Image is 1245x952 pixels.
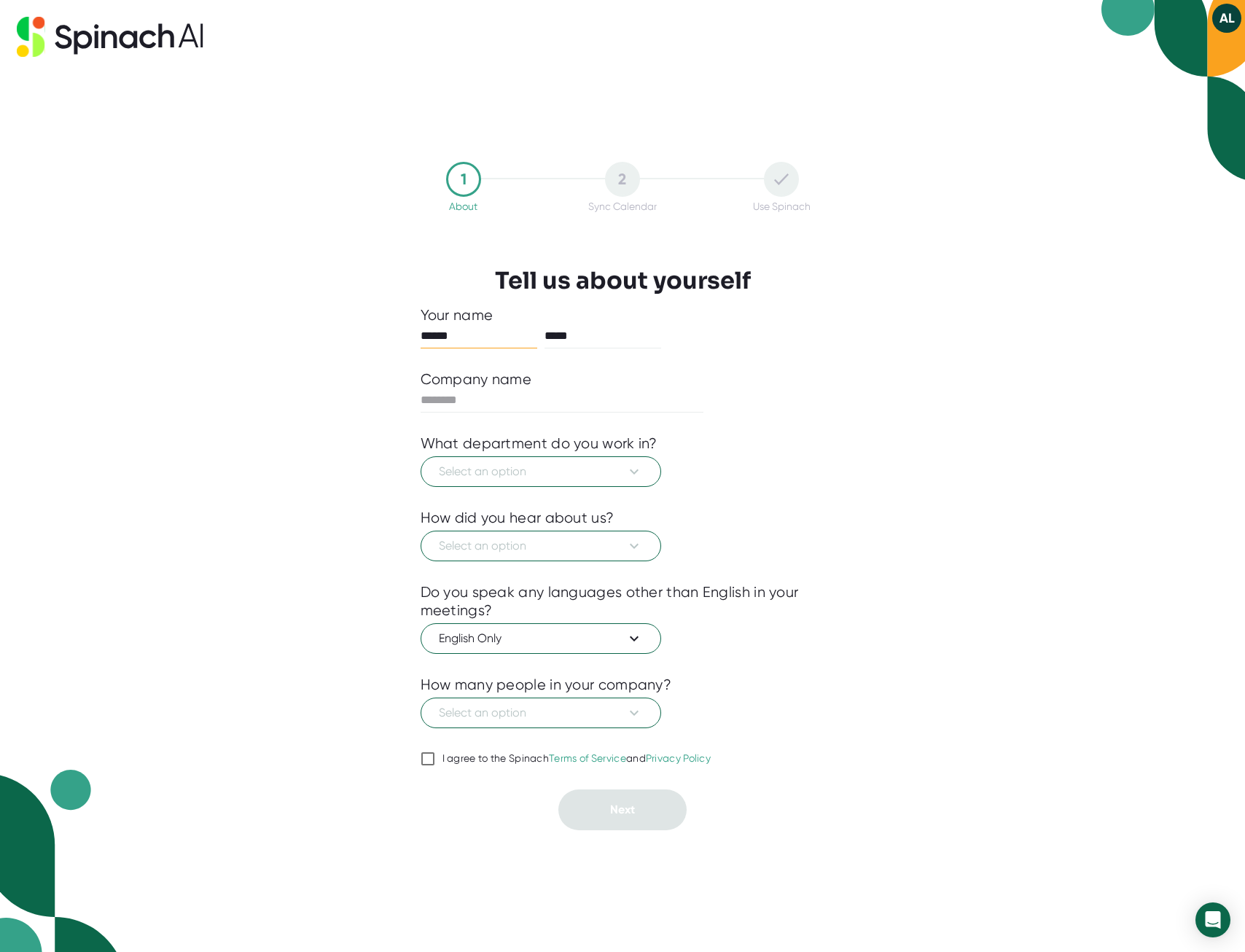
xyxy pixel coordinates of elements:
[439,537,643,555] span: Select an option
[549,752,626,764] a: Terms of Service
[495,267,751,294] h3: Tell us about yourself
[421,509,614,527] div: How did you hear about us?
[605,162,640,197] div: 2
[439,704,643,722] span: Select an option
[421,306,825,324] div: Your name
[439,630,643,647] span: English Only
[421,531,661,561] button: Select an option
[421,623,661,654] button: English Only
[439,463,643,480] span: Select an option
[1212,4,1241,33] button: AL
[421,434,657,453] div: What department do you work in?
[753,200,811,212] div: Use Spinach
[446,162,481,197] div: 1
[442,752,711,765] div: I agree to the Spinach and
[421,456,661,487] button: Select an option
[646,752,711,764] a: Privacy Policy
[421,698,661,728] button: Select an option
[610,803,635,816] span: Next
[1195,902,1230,937] div: Open Intercom Messenger
[588,200,657,212] div: Sync Calendar
[421,583,825,620] div: Do you speak any languages other than English in your meetings?
[558,789,687,830] button: Next
[449,200,477,212] div: About
[421,676,672,694] div: How many people in your company?
[421,370,532,389] div: Company name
